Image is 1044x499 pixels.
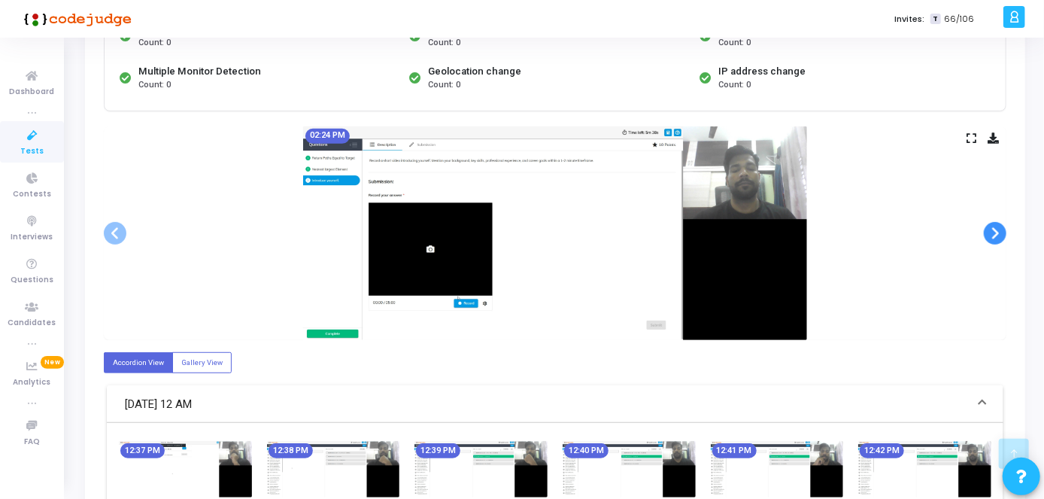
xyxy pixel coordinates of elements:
mat-chip: 12:37 PM [120,443,165,458]
span: 66/106 [944,13,974,26]
span: FAQ [24,436,40,449]
mat-chip: 12:42 PM [860,443,904,458]
span: Candidates [8,317,56,330]
mat-chip: 02:24 PM [305,129,350,144]
span: Count: 0 [138,37,171,50]
label: Gallery View [172,352,232,373]
img: screenshot-1755673881961.jpeg [711,441,844,497]
span: Count: 0 [428,37,460,50]
span: Count: 0 [718,37,751,50]
img: screenshot-1755673642081.jpeg [119,441,252,497]
img: screenshot-1755673941952.jpeg [858,441,991,497]
span: Dashboard [10,86,55,99]
mat-expansion-panel-header: [DATE] 12 AM [107,385,1003,423]
img: screenshot-1755673761960.jpeg [414,441,548,497]
label: Invites: [894,13,924,26]
span: New [41,356,64,369]
span: Questions [11,274,53,287]
div: Multiple Monitor Detection [138,64,261,79]
mat-chip: 12:38 PM [269,443,313,458]
span: Count: 0 [718,79,751,92]
img: screenshot-1755680061946.jpeg [303,126,807,340]
mat-chip: 12:40 PM [564,443,608,458]
span: T [930,14,940,25]
img: logo [19,4,132,34]
div: Geolocation change [428,64,521,79]
img: screenshot-1755673821949.jpeg [563,441,696,497]
mat-chip: 12:39 PM [416,443,460,458]
span: Contests [13,188,51,201]
mat-chip: 12:41 PM [712,443,757,458]
span: Interviews [11,231,53,244]
img: screenshot-1755673701957.jpeg [267,441,400,497]
mat-panel-title: [DATE] 12 AM [125,396,967,413]
span: Tests [20,145,44,158]
span: Count: 0 [138,79,171,92]
span: Analytics [14,376,51,389]
span: Count: 0 [428,79,460,92]
label: Accordion View [104,352,173,373]
div: IP address change [718,64,806,79]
